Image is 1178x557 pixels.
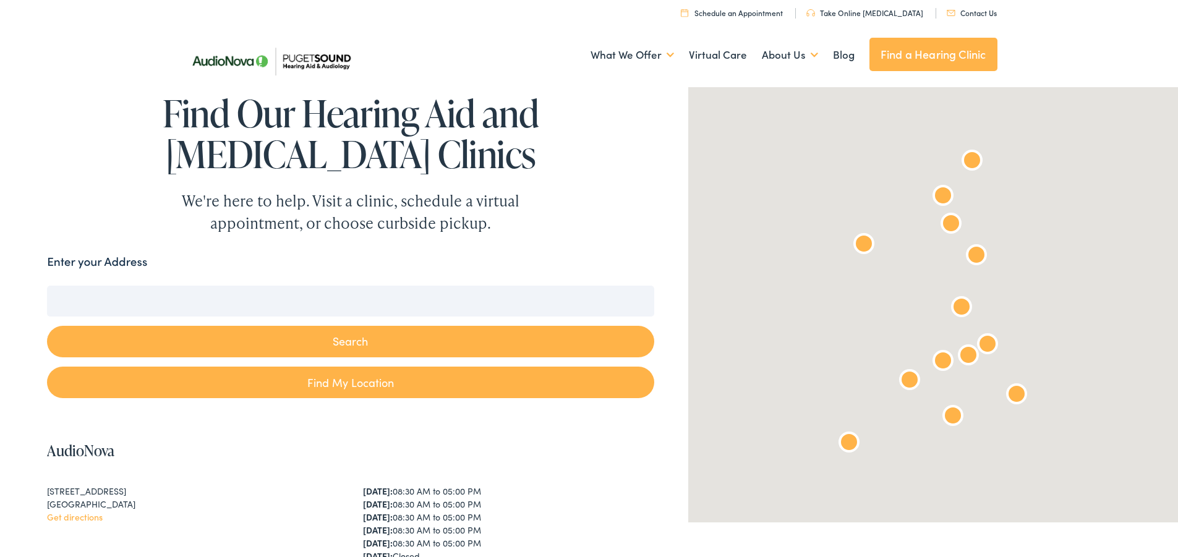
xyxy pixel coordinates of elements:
[363,498,393,510] strong: [DATE]:
[962,242,991,271] div: AudioNova
[47,511,103,523] a: Get directions
[936,210,966,240] div: AudioNova
[591,32,674,78] a: What We Offer
[849,231,879,260] div: AudioNova
[681,9,688,17] img: utility icon
[681,7,783,18] a: Schedule an Appointment
[363,511,393,523] strong: [DATE]:
[47,93,654,174] h1: Find Our Hearing Aid and [MEDICAL_DATA] Clinics
[762,32,818,78] a: About Us
[47,253,147,271] label: Enter your Address
[954,342,983,372] div: AudioNova
[47,367,654,398] a: Find My Location
[363,537,393,549] strong: [DATE]:
[47,440,114,461] a: AudioNova
[47,326,654,357] button: Search
[363,485,393,497] strong: [DATE]:
[947,294,976,323] div: AudioNova
[689,32,747,78] a: Virtual Care
[834,429,864,459] div: AudioNova
[973,331,1002,360] div: AudioNova
[869,38,997,71] a: Find a Hearing Clinic
[938,402,968,432] div: AudioNova
[363,524,393,536] strong: [DATE]:
[895,367,924,396] div: AudioNova
[47,485,338,498] div: [STREET_ADDRESS]
[806,7,923,18] a: Take Online [MEDICAL_DATA]
[928,182,958,212] div: AudioNova
[153,190,548,234] div: We're here to help. Visit a clinic, schedule a virtual appointment, or choose curbside pickup.
[1002,381,1031,410] div: AudioNova
[928,347,958,377] div: AudioNova
[947,7,997,18] a: Contact Us
[47,498,338,511] div: [GEOGRAPHIC_DATA]
[833,32,855,78] a: Blog
[947,10,955,16] img: utility icon
[806,9,815,17] img: utility icon
[47,286,654,317] input: Enter your address or zip code
[957,147,987,177] div: Puget Sound Hearing Aid &#038; Audiology by AudioNova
